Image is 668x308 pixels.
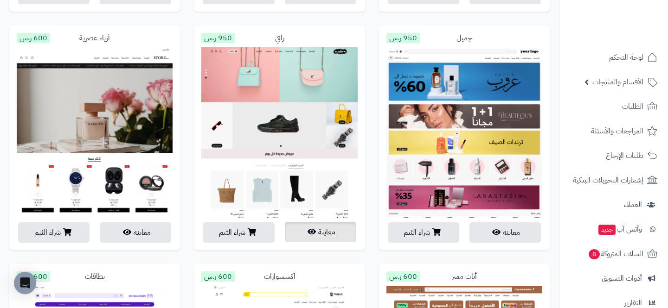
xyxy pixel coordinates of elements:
img: logo-2.png [605,13,659,32]
button: شراء الثيم [388,222,459,243]
a: لوحة التحكم [565,46,662,69]
span: 600 ر.س [17,33,50,43]
span: لوحة التحكم [609,51,643,64]
span: 600 ر.س [201,271,235,282]
a: وآتس آبجديد [565,218,662,240]
button: معاينة [285,222,356,242]
a: إشعارات التحويلات البنكية [565,169,662,191]
span: السلات المتروكة [588,247,643,260]
span: المراجعات والأسئلة [591,125,643,138]
div: Open Intercom Messenger [14,272,36,294]
a: الطلبات [565,95,662,118]
button: معاينة [100,222,171,243]
a: أدوات التسويق [565,267,662,289]
div: اكسسوارات [201,271,357,282]
span: جديد [598,225,616,235]
div: راقي [201,33,357,44]
a: المراجعات والأسئلة [565,120,662,142]
span: الطلبات [622,100,643,113]
button: شراء الثيم [18,222,90,243]
a: العملاء [565,194,662,216]
span: وآتس آب [597,223,642,236]
span: الأقسام والمنتجات [592,75,643,88]
div: أثاث مميز [386,271,542,282]
span: إشعارات التحويلات البنكية [573,174,643,187]
span: أدوات التسويق [602,272,642,285]
button: معاينة [469,222,541,243]
button: شراء الثيم [203,222,274,243]
span: طلبات الإرجاع [606,149,643,162]
span: 8 [588,249,600,260]
div: بطاقات [17,271,173,282]
span: العملاء [624,198,642,211]
div: أزياء عصرية [17,33,173,44]
span: 950 ر.س [201,33,235,43]
span: 950 ر.س [386,33,420,43]
a: السلات المتروكة8 [565,243,662,265]
div: جميل [386,33,542,44]
span: 600 ر.س [386,271,420,282]
a: طلبات الإرجاع [565,145,662,167]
